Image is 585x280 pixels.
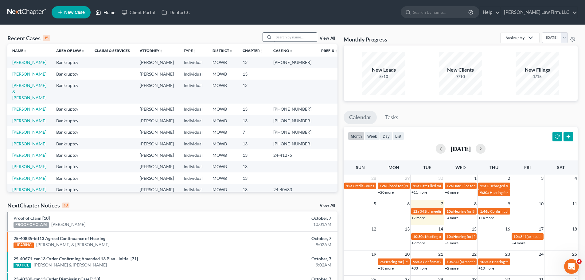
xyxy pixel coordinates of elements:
[438,225,444,233] span: 14
[453,259,545,264] span: 341(a) meeting for [PERSON_NAME] & [PERSON_NAME]
[384,259,432,264] span: Hearing for [PERSON_NAME]
[135,184,179,195] td: [PERSON_NAME]
[447,209,453,214] span: 10a
[243,48,263,53] a: Chapterunfold_more
[346,183,352,188] span: 12a
[392,132,404,140] button: list
[453,209,504,214] span: Hearing for Bar K Holdings, LLC
[34,262,107,268] a: [PERSON_NAME] & [PERSON_NAME]
[14,215,50,221] a: Proof of Claim [10]
[193,49,197,53] i: unfold_more
[140,48,163,53] a: Attorneyunfold_more
[438,250,444,258] span: 21
[334,49,338,53] i: unfold_more
[540,175,544,182] span: 3
[12,106,46,112] a: [PERSON_NAME]
[438,175,444,182] span: 30
[404,250,410,258] span: 20
[238,68,268,80] td: 13
[229,262,331,268] div: 9:02AM
[56,48,85,53] a: Area of Lawunfold_more
[455,165,466,170] span: Wed
[574,175,578,182] span: 4
[274,33,317,41] input: Search by name...
[411,266,427,270] a: +33 more
[425,234,493,239] span: Meeting of Creditors for [PERSON_NAME]
[492,259,534,264] span: Hearing for 1 Big Red, LLC
[7,34,50,42] div: Recent Cases
[208,126,238,138] td: MOWB
[12,152,46,158] a: [PERSON_NAME]
[505,250,511,258] span: 23
[64,10,85,15] span: New Case
[480,209,489,214] span: 1:46p
[51,80,90,103] td: Bankruptcy
[179,115,208,126] td: Individual
[135,138,179,149] td: [PERSON_NAME]
[507,200,511,207] span: 9
[51,172,90,184] td: Bankruptcy
[445,215,458,220] a: +4 more
[179,57,208,68] td: Individual
[268,104,316,115] td: [PHONE_NUMBER]
[348,132,365,140] button: month
[480,259,491,264] span: 10:30a
[524,165,531,170] span: Fri
[356,165,365,170] span: Sun
[474,175,477,182] span: 1
[135,57,179,68] td: [PERSON_NAME]
[14,256,138,261] a: 25-40671-can13 Order Confirming Amended 13 Plan - Initial [71]
[380,132,392,140] button: day
[268,138,316,149] td: [PHONE_NUMBER]
[81,49,85,53] i: unfold_more
[12,71,46,77] a: [PERSON_NAME]
[179,184,208,195] td: Individual
[90,44,135,57] th: Claims & Services
[268,57,316,68] td: [PHONE_NUMBER]
[480,7,500,18] a: Help
[51,161,90,172] td: Bankruptcy
[12,187,46,192] a: [PERSON_NAME]
[268,115,316,126] td: [PHONE_NUMBER]
[380,111,404,124] a: Tasks
[238,138,268,149] td: 13
[208,115,238,126] td: MOWB
[208,172,238,184] td: MOWB
[158,7,193,18] a: DebtorCC
[413,259,422,264] span: 9:30a
[445,266,458,270] a: +2 more
[7,202,69,209] div: NextChapter Notices
[273,48,293,53] a: Case Nounfold_more
[179,161,208,172] td: Individual
[423,165,431,170] span: Tue
[208,149,238,161] td: MOWB
[404,175,410,182] span: 29
[513,234,520,239] span: 10a
[260,49,263,53] i: unfold_more
[179,138,208,149] td: Individual
[135,149,179,161] td: [PERSON_NAME]
[51,149,90,161] td: Bankruptcy
[14,236,105,241] a: 25-40835-btf13 Agreed Continuance of Hearing
[413,234,424,239] span: 10:30a
[512,241,525,245] a: +4 more
[208,80,238,103] td: MOWB
[501,7,577,18] a: [PERSON_NAME] Law Firm, LLC
[447,259,453,264] span: 10a
[119,7,158,18] a: Client Portal
[490,190,538,195] span: Hearing for [PERSON_NAME]
[474,200,477,207] span: 8
[229,256,331,262] div: October, 7
[238,149,268,161] td: 13
[538,225,544,233] span: 17
[404,225,410,233] span: 13
[229,242,331,248] div: 9:02AM
[538,200,544,207] span: 10
[478,215,494,220] a: +14 more
[371,250,377,258] span: 19
[380,183,386,188] span: 12a
[51,115,90,126] td: Bankruptcy
[378,190,394,195] a: +20 more
[362,66,405,73] div: New Leads
[413,209,419,214] span: 12a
